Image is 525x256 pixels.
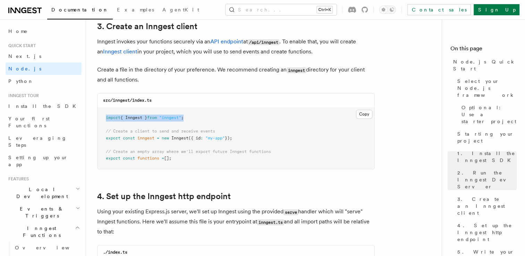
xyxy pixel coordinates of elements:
h4: On this page [450,44,517,56]
p: Using your existing Express.js server, we'll set up Inngest using the provided handler which will... [97,207,375,237]
span: Python [8,78,34,84]
span: from [147,115,157,120]
span: "inngest" [159,115,181,120]
a: 3. Create an Inngest client [97,22,197,31]
span: Quick start [6,43,36,49]
span: Your first Functions [8,116,50,128]
span: Optional: Use a starter project [462,104,517,125]
span: Documentation [51,7,109,12]
span: : [201,136,203,140]
span: export [106,156,120,161]
a: Your first Functions [6,112,82,132]
span: []; [164,156,171,161]
span: Node.js Quick Start [453,58,517,72]
a: 4. Set up the Inngest http endpoint [455,219,517,246]
a: API endpoint [210,38,243,45]
span: ; [181,115,184,120]
span: // Create an empty array where we'll export future Inngest functions [106,149,271,154]
span: Node.js [8,66,41,71]
span: inngest [137,136,154,140]
span: export [106,136,120,140]
code: ./index.ts [103,250,127,255]
p: Create a file in the directory of your preference. We recommend creating an directory for your cl... [97,65,375,85]
a: Overview [12,241,82,254]
span: import [106,115,120,120]
span: Starting your project [457,130,517,144]
span: Features [6,176,29,182]
kbd: Ctrl+K [317,6,332,13]
span: 1. Install the Inngest SDK [457,150,517,164]
a: Python [6,75,82,87]
button: Local Development [6,183,82,203]
a: Select your Node.js framework [455,75,517,101]
button: Inngest Functions [6,222,82,241]
a: 4. Set up the Inngest http endpoint [97,191,231,201]
span: Inngest tour [6,93,39,99]
span: Events & Triggers [6,205,76,219]
a: Starting your project [455,128,517,147]
code: src/inngest/index.ts [103,98,152,103]
span: Local Development [6,186,76,200]
button: Events & Triggers [6,203,82,222]
code: serve [283,209,298,215]
span: const [123,136,135,140]
a: Documentation [47,2,113,19]
button: Search...Ctrl+K [226,4,337,15]
span: Install the SDK [8,103,80,109]
span: Inngest [171,136,188,140]
span: { Inngest } [120,115,147,120]
a: Node.js Quick Start [450,56,517,75]
a: 1. Install the Inngest SDK [455,147,517,167]
code: inngest.ts [257,219,284,225]
span: 4. Set up the Inngest http endpoint [457,222,517,243]
span: new [162,136,169,140]
a: Home [6,25,82,37]
span: Home [8,28,28,35]
a: 3. Create an Inngest client [455,193,517,219]
button: Toggle dark mode [379,6,396,14]
a: Next.js [6,50,82,62]
a: Setting up your app [6,151,82,171]
code: /api/inngest [248,39,279,45]
a: Examples [113,2,158,19]
span: Leveraging Steps [8,135,67,148]
code: inngest [287,67,306,73]
span: Setting up your app [8,155,68,167]
a: Install the SDK [6,100,82,112]
a: Sign Up [474,4,519,15]
a: Node.js [6,62,82,75]
span: AgentKit [162,7,199,12]
span: = [157,136,159,140]
span: ({ id [188,136,201,140]
span: // Create a client to send and receive events [106,129,215,134]
a: Inngest client [103,48,137,55]
span: = [162,156,164,161]
button: Copy [356,110,372,119]
p: Inngest invokes your functions securely via an at . To enable that, you will create an in your pr... [97,37,375,57]
span: functions [137,156,159,161]
span: "my-app" [205,136,225,140]
a: Contact sales [407,4,471,15]
span: Overview [15,245,86,250]
a: Optional: Use a starter project [459,101,517,128]
span: 2. Run the Inngest Dev Server [457,169,517,190]
span: 3. Create an Inngest client [457,196,517,216]
span: const [123,156,135,161]
span: }); [225,136,232,140]
span: Inngest Functions [6,225,75,239]
span: Select your Node.js framework [457,78,517,99]
a: 2. Run the Inngest Dev Server [455,167,517,193]
span: Examples [117,7,154,12]
span: Next.js [8,53,41,59]
a: AgentKit [158,2,203,19]
a: Leveraging Steps [6,132,82,151]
